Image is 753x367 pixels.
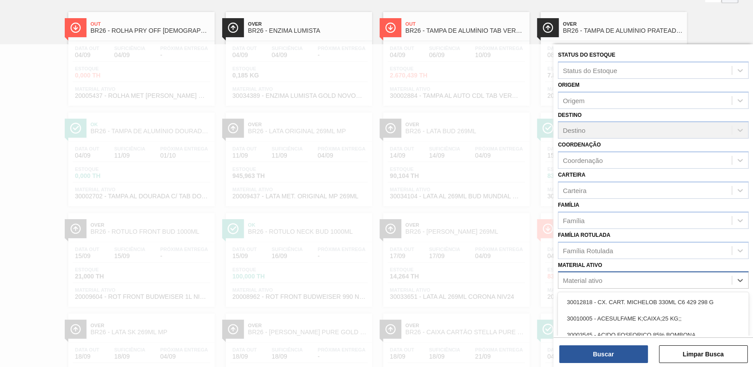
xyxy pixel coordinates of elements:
[248,27,368,34] span: BR26 - ENZIMA LUMISTA
[62,5,219,106] a: ÍconeOutBR26 - ROLHA PRY OFF [DEMOGRAPHIC_DATA] 300MLData out04/09Suficiência04/09Próxima Entrega...
[563,21,682,27] span: Over
[558,327,749,343] div: 30003545 - ACIDO FOSFORICO 85% BOMBONA
[558,202,579,208] label: Família
[558,142,601,148] label: Coordenação
[558,172,585,178] label: Carteira
[563,186,586,194] div: Carteira
[219,5,376,106] a: ÍconeOverBR26 - ENZIMA LUMISTAData out04/09Suficiência04/09Próxima Entrega-Estoque0,185 KGMateria...
[534,5,691,106] a: ÍconeOverBR26 - TAMPA DE ALUMÍNIO PRATEADA MINASData out08/09Suficiência08/09Próxima Entrega-Esto...
[90,21,210,27] span: Out
[405,21,525,27] span: Out
[558,52,615,58] label: Status do Estoque
[70,22,81,33] img: Ícone
[563,216,584,224] div: Família
[558,310,749,327] div: 30010005 - ACESULFAME K;CAIXA;25 KG;;
[563,277,602,284] div: Material ativo
[558,294,749,310] div: 30012818 - CX. CART. MICHELOB 330ML C6 429 298 G
[563,157,603,164] div: Coordenação
[558,112,581,118] label: Destino
[563,66,617,74] div: Status do Estoque
[405,27,525,34] span: BR26 - TAMPA DE ALUMÍNIO TAB VERMELHO CANPACK CDL
[376,5,534,106] a: ÍconeOutBR26 - TAMPA DE ALUMÍNIO TAB VERMELHO CANPACK CDLData out04/09Suficiência06/09Próxima Ent...
[563,27,682,34] span: BR26 - TAMPA DE ALUMÍNIO PRATEADA MINAS
[227,22,239,33] img: Ícone
[542,22,553,33] img: Ícone
[90,27,210,34] span: BR26 - ROLHA PRY OFF BRAHMA 300ML
[563,247,613,254] div: Família Rotulada
[558,262,602,268] label: Material ativo
[558,232,610,238] label: Família Rotulada
[248,21,368,27] span: Over
[385,22,396,33] img: Ícone
[563,97,584,104] div: Origem
[558,82,580,88] label: Origem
